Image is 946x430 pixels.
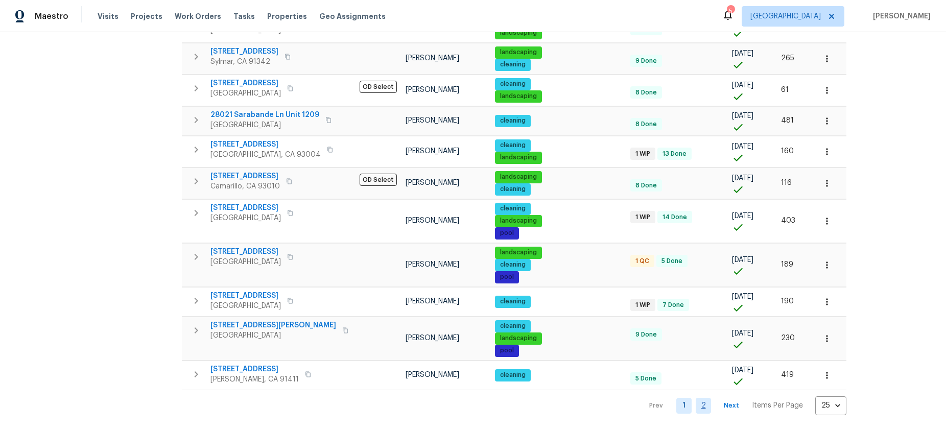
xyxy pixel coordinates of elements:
[750,11,821,21] span: [GEOGRAPHIC_DATA]
[732,50,753,57] span: [DATE]
[210,139,321,150] span: [STREET_ADDRESS]
[210,110,319,120] span: 28021 Sarabande Ln Unit 1209
[496,334,541,343] span: landscaping
[496,60,530,69] span: cleaning
[210,203,281,213] span: [STREET_ADDRESS]
[727,6,734,16] div: 5
[781,55,794,62] span: 265
[657,257,687,266] span: 5 Done
[781,117,794,124] span: 481
[406,117,459,124] span: [PERSON_NAME]
[406,179,459,186] span: [PERSON_NAME]
[210,364,299,374] span: [STREET_ADDRESS]
[781,217,795,224] span: 403
[210,181,280,192] span: Camarillo, CA 93010
[319,11,386,21] span: Geo Assignments
[406,148,459,155] span: [PERSON_NAME]
[210,88,281,99] span: [GEOGRAPHIC_DATA]
[496,48,541,57] span: landscaping
[631,301,654,309] span: 1 WIP
[233,13,255,20] span: Tasks
[496,322,530,330] span: cleaning
[732,143,753,150] span: [DATE]
[496,185,530,194] span: cleaning
[715,398,748,413] button: Next
[210,301,281,311] span: [GEOGRAPHIC_DATA]
[781,298,794,305] span: 190
[496,80,530,88] span: cleaning
[781,261,793,268] span: 189
[210,374,299,385] span: [PERSON_NAME], CA 91411
[732,112,753,120] span: [DATE]
[732,330,753,337] span: [DATE]
[210,57,278,67] span: Sylmar, CA 91342
[496,248,541,257] span: landscaping
[496,204,530,213] span: cleaning
[752,400,803,411] p: Items Per Page
[496,273,518,281] span: pool
[210,171,280,181] span: [STREET_ADDRESS]
[496,217,541,225] span: landscaping
[696,398,711,414] a: Goto page 2
[781,335,795,342] span: 230
[406,55,459,62] span: [PERSON_NAME]
[658,150,691,158] span: 13 Done
[496,297,530,306] span: cleaning
[781,179,792,186] span: 116
[658,213,691,222] span: 14 Done
[496,153,541,162] span: landscaping
[781,148,794,155] span: 160
[210,46,278,57] span: [STREET_ADDRESS]
[631,257,653,266] span: 1 QC
[496,229,518,237] span: pool
[406,261,459,268] span: [PERSON_NAME]
[35,11,68,21] span: Maestro
[631,213,654,222] span: 1 WIP
[631,150,654,158] span: 1 WIP
[676,398,692,414] a: Goto page 1
[631,374,660,383] span: 5 Done
[496,346,518,355] span: pool
[631,330,661,339] span: 9 Done
[732,212,753,220] span: [DATE]
[640,396,846,415] nav: Pagination Navigation
[496,173,541,181] span: landscaping
[496,92,541,101] span: landscaping
[732,175,753,182] span: [DATE]
[267,11,307,21] span: Properties
[210,120,319,130] span: [GEOGRAPHIC_DATA]
[406,298,459,305] span: [PERSON_NAME]
[631,88,661,97] span: 8 Done
[496,116,530,125] span: cleaning
[406,335,459,342] span: [PERSON_NAME]
[631,57,661,65] span: 9 Done
[781,371,794,378] span: 419
[658,301,688,309] span: 7 Done
[406,86,459,93] span: [PERSON_NAME]
[781,86,789,93] span: 61
[732,82,753,89] span: [DATE]
[496,371,530,379] span: cleaning
[496,29,541,37] span: landscaping
[406,371,459,378] span: [PERSON_NAME]
[496,260,530,269] span: cleaning
[732,256,753,264] span: [DATE]
[210,257,281,267] span: [GEOGRAPHIC_DATA]
[210,213,281,223] span: [GEOGRAPHIC_DATA]
[815,392,846,419] div: 25
[360,81,397,93] span: OD Select
[406,217,459,224] span: [PERSON_NAME]
[360,174,397,186] span: OD Select
[210,247,281,257] span: [STREET_ADDRESS]
[210,291,281,301] span: [STREET_ADDRESS]
[210,78,281,88] span: [STREET_ADDRESS]
[496,141,530,150] span: cleaning
[631,181,661,190] span: 8 Done
[210,320,336,330] span: [STREET_ADDRESS][PERSON_NAME]
[210,150,321,160] span: [GEOGRAPHIC_DATA], CA 93004
[631,120,661,129] span: 8 Done
[732,367,753,374] span: [DATE]
[869,11,931,21] span: [PERSON_NAME]
[175,11,221,21] span: Work Orders
[210,330,336,341] span: [GEOGRAPHIC_DATA]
